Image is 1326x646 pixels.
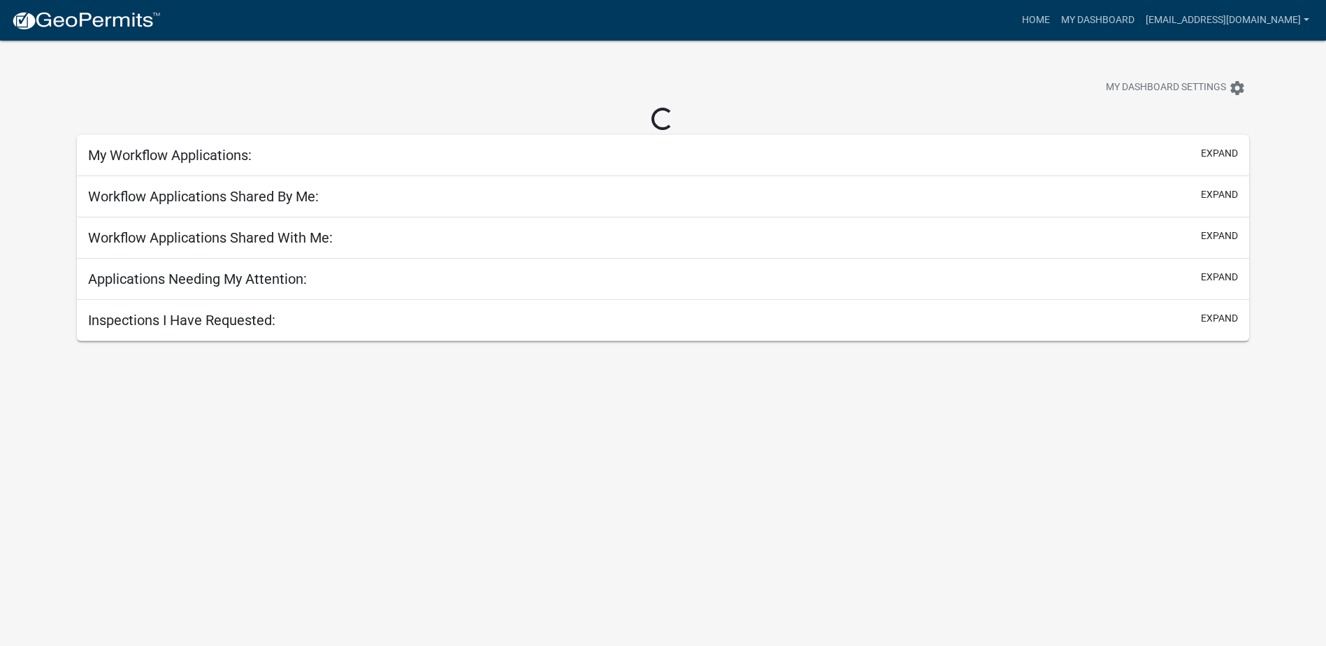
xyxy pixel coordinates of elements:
[1201,229,1238,243] button: expand
[1201,311,1238,326] button: expand
[1229,80,1246,96] i: settings
[1055,7,1140,34] a: My Dashboard
[1140,7,1315,34] a: [EMAIL_ADDRESS][DOMAIN_NAME]
[1201,146,1238,161] button: expand
[88,312,275,329] h5: Inspections I Have Requested:
[1201,187,1238,202] button: expand
[88,188,319,205] h5: Workflow Applications Shared By Me:
[1016,7,1055,34] a: Home
[88,229,333,246] h5: Workflow Applications Shared With Me:
[1106,80,1226,96] span: My Dashboard Settings
[88,147,252,164] h5: My Workflow Applications:
[1095,74,1257,101] button: My Dashboard Settingssettings
[88,271,307,287] h5: Applications Needing My Attention:
[1201,270,1238,285] button: expand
